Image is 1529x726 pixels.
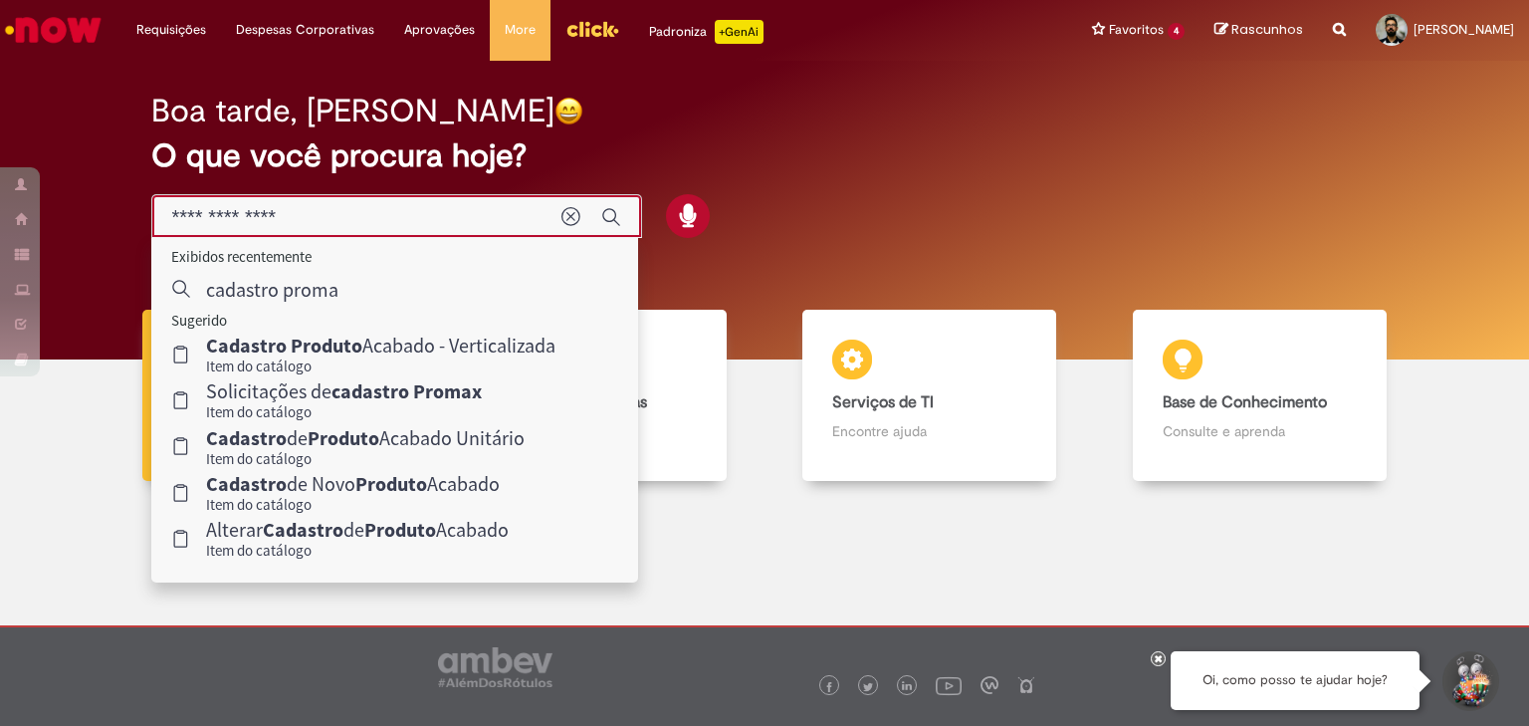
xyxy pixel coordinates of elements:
[1231,20,1303,39] span: Rascunhos
[151,94,554,128] h2: Boa tarde, [PERSON_NAME]
[404,20,475,40] span: Aprovações
[936,672,962,698] img: logo_footer_youtube.png
[1214,21,1303,40] a: Rascunhos
[863,682,873,692] img: logo_footer_twitter.png
[151,138,1379,173] h2: O que você procura hoje?
[764,310,1095,482] a: Serviços de TI Encontre ajuda
[2,10,105,50] img: ServiceNow
[565,14,619,44] img: click_logo_yellow_360x200.png
[1095,310,1425,482] a: Base de Conhecimento Consulte e aprenda
[554,97,583,125] img: happy-face.png
[715,20,764,44] p: +GenAi
[438,647,552,687] img: logo_footer_ambev_rotulo_gray.png
[136,20,206,40] span: Requisições
[1414,21,1514,38] span: [PERSON_NAME]
[832,421,1026,441] p: Encontre ajuda
[1109,20,1164,40] span: Favoritos
[902,681,912,693] img: logo_footer_linkedin.png
[503,392,647,412] b: Catálogo de Ofertas
[1163,421,1357,441] p: Consulte e aprenda
[649,20,764,44] div: Padroniza
[1439,651,1499,711] button: Iniciar Conversa de Suporte
[832,392,934,412] b: Serviços de TI
[824,682,834,692] img: logo_footer_facebook.png
[236,20,374,40] span: Despesas Corporativas
[105,310,435,482] a: Tirar dúvidas Tirar dúvidas com Lupi Assist e Gen Ai
[1017,676,1035,694] img: logo_footer_naosei.png
[981,676,998,694] img: logo_footer_workplace.png
[505,20,536,40] span: More
[1168,23,1185,40] span: 4
[1163,392,1327,412] b: Base de Conhecimento
[1171,651,1420,710] div: Oi, como posso te ajudar hoje?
